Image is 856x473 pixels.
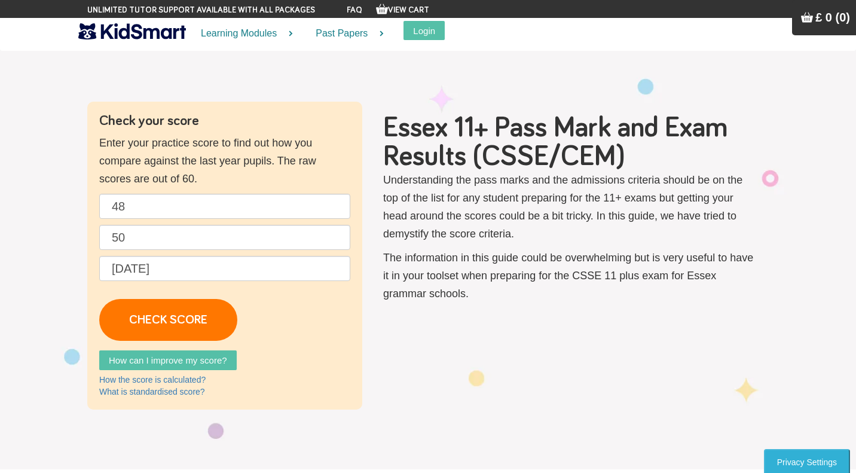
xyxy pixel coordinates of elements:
[78,21,186,42] img: KidSmart logo
[383,249,757,303] p: The information in this guide could be overwhelming but is very useful to have it in your toolset...
[99,256,350,281] input: Date of birth (d/m/y) e.g. 27/12/2007
[99,299,237,341] a: CHECK SCORE
[99,114,350,128] h4: Check your score
[376,6,429,14] a: View Cart
[815,11,850,24] span: £ 0 (0)
[87,4,315,16] span: Unlimited tutor support available with all packages
[801,11,813,23] img: Your items in the shopping basket
[383,114,757,171] h1: Essex 11+ Pass Mark and Exam Results (CSSE/CEM)
[99,387,205,396] a: What is standardised score?
[403,21,445,40] button: Login
[383,171,757,243] p: Understanding the pass marks and the admissions criteria should be on the top of the list for any...
[99,350,237,370] a: How can I improve my score?
[99,375,206,384] a: How the score is calculated?
[301,18,392,50] a: Past Papers
[99,134,350,188] p: Enter your practice score to find out how you compare against the last year pupils. The raw score...
[99,194,350,219] input: English raw score
[99,225,350,250] input: Maths raw score
[186,18,301,50] a: Learning Modules
[376,3,388,15] img: Your items in the shopping basket
[347,6,362,14] a: FAQ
